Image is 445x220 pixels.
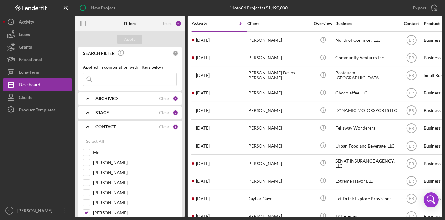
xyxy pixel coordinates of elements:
[196,214,210,219] time: 2025-01-27 15:30
[247,21,310,26] div: Client
[93,149,177,156] label: Me
[196,143,210,148] time: 2025-04-29 15:14
[93,190,177,196] label: [PERSON_NAME]
[93,200,177,206] label: [PERSON_NAME]
[192,21,219,26] div: Activity
[3,78,72,91] button: Dashboard
[196,179,210,184] time: 2025-02-11 17:48
[247,67,310,84] div: [PERSON_NAME] De los [PERSON_NAME]
[83,51,115,56] b: SEARCH FILTER
[173,110,178,115] div: 3
[409,109,414,113] text: ER
[196,161,210,166] time: 2025-04-28 19:01
[409,179,414,183] text: ER
[229,5,288,10] div: 11 of 604 Projects • $1,190,000
[247,85,310,101] div: [PERSON_NAME]
[424,192,439,207] div: Open Intercom Messenger
[95,110,109,115] b: STAGE
[19,53,42,67] div: Educational
[335,155,398,172] div: SENAT INSURANCE AGENCY, LLC
[196,126,210,131] time: 2025-04-30 16:10
[413,2,426,14] div: Export
[117,35,142,44] button: Apply
[86,135,104,148] div: Select All
[247,173,310,189] div: [PERSON_NAME]
[196,196,210,201] time: 2025-01-29 17:16
[196,55,210,60] time: 2025-07-08 18:12
[247,190,310,207] div: Daybar Gaye
[173,96,178,101] div: 1
[93,159,177,166] label: [PERSON_NAME]
[3,28,72,41] button: Loans
[3,53,72,66] button: Educational
[196,108,210,113] time: 2025-05-19 21:39
[335,85,398,101] div: Chocolaffee LLC
[3,91,72,104] button: Clients
[3,16,72,28] button: Activity
[95,124,116,129] b: CONTACT
[91,2,115,14] div: New Project
[335,50,398,66] div: Community Ventures Inc
[409,91,414,95] text: ER
[75,2,121,14] button: New Project
[409,73,414,78] text: ER
[159,110,170,115] div: Clear
[93,210,177,216] label: [PERSON_NAME]
[196,73,210,78] time: 2025-07-04 18:38
[196,38,210,43] time: 2025-08-11 21:33
[335,120,398,137] div: Fellsway Wonderers
[19,16,34,30] div: Activity
[247,32,310,49] div: [PERSON_NAME]
[409,214,414,219] text: ER
[161,21,172,26] div: Reset
[335,102,398,119] div: DYNAMIC MOTORSPORTS LLC
[247,137,310,154] div: [PERSON_NAME]
[19,78,40,93] div: Dashboard
[409,56,414,60] text: ER
[409,126,414,131] text: ER
[400,21,423,26] div: Contact
[19,91,32,105] div: Clients
[159,96,170,101] div: Clear
[247,102,310,119] div: [PERSON_NAME]
[409,196,414,201] text: ER
[19,41,32,55] div: Grants
[3,104,72,116] button: Product Templates
[3,41,72,53] button: Grants
[93,169,177,176] label: [PERSON_NAME]
[407,2,442,14] button: Export
[3,204,72,217] button: AL[PERSON_NAME]
[196,90,210,95] time: 2025-06-20 11:17
[173,51,178,56] div: 0
[95,96,118,101] b: ARCHIVED
[335,137,398,154] div: Urban Food and Beverage, LLC
[3,66,72,78] button: Long-Term
[335,67,398,84] div: Postquam [GEOGRAPHIC_DATA]
[83,65,177,70] div: Applied in combination with filters below
[409,144,414,148] text: ER
[335,21,398,26] div: Business
[16,204,56,218] div: [PERSON_NAME]
[19,66,39,80] div: Long-Term
[247,155,310,172] div: [PERSON_NAME]
[124,21,136,26] b: Filters
[335,173,398,189] div: Extreme Flavor LLC
[19,104,55,118] div: Product Templates
[409,38,414,43] text: ER
[311,21,335,26] div: Overview
[247,120,310,137] div: [PERSON_NAME]
[173,124,178,130] div: 1
[124,35,136,44] div: Apply
[335,190,398,207] div: Eat Drink Explore Provisions
[159,124,170,129] div: Clear
[19,28,30,42] div: Loans
[83,135,107,148] button: Select All
[247,50,310,66] div: [PERSON_NAME]
[335,32,398,49] div: North of Common, LLC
